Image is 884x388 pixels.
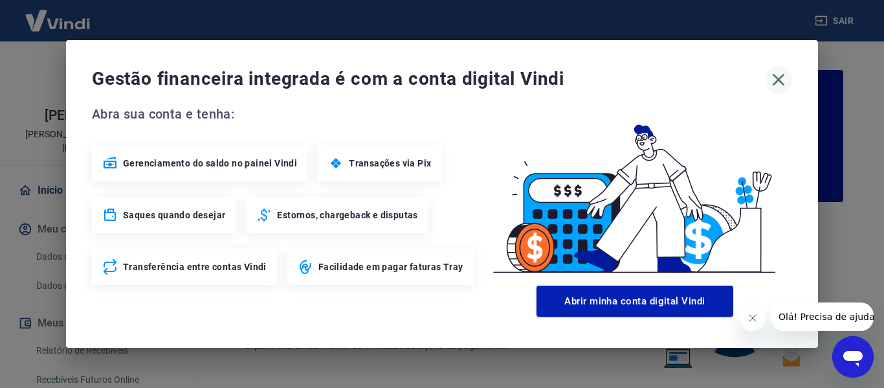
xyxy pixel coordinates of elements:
[318,260,463,273] span: Facilidade em pagar faturas Tray
[349,157,431,170] span: Transações via Pix
[536,286,733,317] button: Abrir minha conta digital Vindi
[771,302,874,331] iframe: Mensagem da empresa
[8,9,109,19] span: Olá! Precisa de ajuda?
[740,305,766,331] iframe: Fechar mensagem
[832,336,874,378] iframe: Botão para abrir a janela de mensagens
[92,104,478,124] span: Abra sua conta e tenha:
[123,157,297,170] span: Gerenciamento do saldo no painel Vindi
[92,66,765,92] span: Gestão financeira integrada é com a conta digital Vindi
[478,104,792,280] img: Good Billing
[277,209,417,222] span: Estornos, chargeback e disputas
[123,209,225,222] span: Saques quando desejar
[123,260,267,273] span: Transferência entre contas Vindi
